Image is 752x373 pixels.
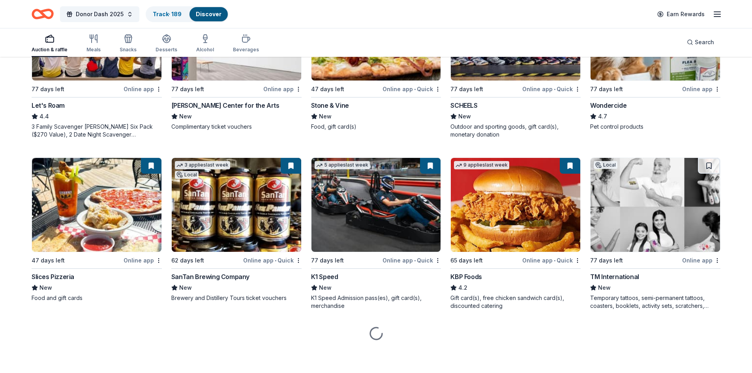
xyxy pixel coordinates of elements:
div: Online app Quick [383,84,441,94]
span: 4.7 [598,112,607,121]
div: Beverages [233,47,259,53]
div: 77 days left [450,84,483,94]
button: Auction & raffle [32,31,68,57]
div: 47 days left [32,256,65,265]
div: Meals [86,47,101,53]
button: Desserts [156,31,177,57]
div: Temporary tattoos, semi-permanent tattoos, coasters, booklets, activity sets, scratchers, ColorUp... [590,294,720,310]
img: Image for SanTan Brewing Company [172,158,301,252]
div: Outdoor and sporting goods, gift card(s), monetary donation [450,123,581,139]
div: [PERSON_NAME] Center for the Arts [171,101,279,110]
div: Complimentary ticket vouchers [171,123,302,131]
div: Brewery and Distillery Tours ticket vouchers [171,294,302,302]
span: • [554,86,555,92]
div: Slices Pizzeria [32,272,74,281]
div: Local [594,161,617,169]
div: Food, gift card(s) [311,123,441,131]
div: TM International [590,272,639,281]
div: 47 days left [311,84,344,94]
div: Online app Quick [243,255,302,265]
a: Image for Slices Pizzeria47 days leftOnline appSlices PizzeriaNewFood and gift cards [32,157,162,302]
div: 3 applies last week [175,161,230,169]
div: Online app [124,84,162,94]
span: • [275,257,276,264]
span: Search [695,37,714,47]
img: Image for Slices Pizzeria [32,158,161,252]
div: 77 days left [311,256,344,265]
div: Wondercide [590,101,626,110]
a: Image for TM InternationalLocal77 days leftOnline appTM InternationalNewTemporary tattoos, semi-p... [590,157,720,310]
a: Image for KBP Foods9 applieslast week65 days leftOnline app•QuickKBP Foods4.2Gift card(s), free c... [450,157,581,310]
div: 77 days left [171,84,204,94]
div: Auction & raffle [32,47,68,53]
div: Online app [682,84,720,94]
div: Online app Quick [522,255,581,265]
span: 4.2 [458,283,467,292]
div: Online app [682,255,720,265]
div: 5 applies last week [315,161,370,169]
div: Online app Quick [383,255,441,265]
button: Snacks [120,31,137,57]
a: Image for K1 Speed5 applieslast week77 days leftOnline app•QuickK1 SpeedNewK1 Speed Admission pas... [311,157,441,310]
div: 77 days left [590,256,623,265]
div: 77 days left [590,84,623,94]
span: • [414,86,416,92]
a: Track· 189 [153,11,182,17]
div: Stone & Vine [311,101,349,110]
img: Image for K1 Speed [311,158,441,252]
div: Online app [263,84,302,94]
span: • [554,257,555,264]
div: 62 days left [171,256,204,265]
div: Alcohol [196,47,214,53]
button: Beverages [233,31,259,57]
span: • [414,257,416,264]
span: New [179,112,192,121]
span: New [598,283,611,292]
div: Pet control products [590,123,720,131]
div: K1 Speed Admission pass(es), gift card(s), merchandise [311,294,441,310]
a: Discover [196,11,221,17]
div: 9 applies last week [454,161,509,169]
div: Snacks [120,47,137,53]
div: Food and gift cards [32,294,162,302]
div: 3 Family Scavenger [PERSON_NAME] Six Pack ($270 Value), 2 Date Night Scavenger [PERSON_NAME] Two ... [32,123,162,139]
div: Gift card(s), free chicken sandwich card(s), discounted catering [450,294,581,310]
span: New [179,283,192,292]
button: Donor Dash 2025 [60,6,139,22]
div: Desserts [156,47,177,53]
button: Alcohol [196,31,214,57]
a: Image for SanTan Brewing Company3 applieslast weekLocal62 days leftOnline app•QuickSanTan Brewing... [171,157,302,302]
button: Meals [86,31,101,57]
div: SanTan Brewing Company [171,272,249,281]
div: Let's Roam [32,101,65,110]
div: Online app Quick [522,84,581,94]
div: KBP Foods [450,272,482,281]
div: SCHEELS [450,101,477,110]
div: 65 days left [450,256,483,265]
span: New [319,283,332,292]
img: Image for TM International [591,158,720,252]
span: New [458,112,471,121]
div: Local [175,171,199,179]
img: Image for KBP Foods [451,158,580,252]
div: 77 days left [32,84,64,94]
span: Donor Dash 2025 [76,9,124,19]
div: K1 Speed [311,272,338,281]
button: Track· 189Discover [146,6,229,22]
div: Online app [124,255,162,265]
a: Home [32,5,54,23]
span: New [39,283,52,292]
button: Search [681,34,720,50]
a: Earn Rewards [653,7,709,21]
span: 4.4 [39,112,49,121]
span: New [319,112,332,121]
